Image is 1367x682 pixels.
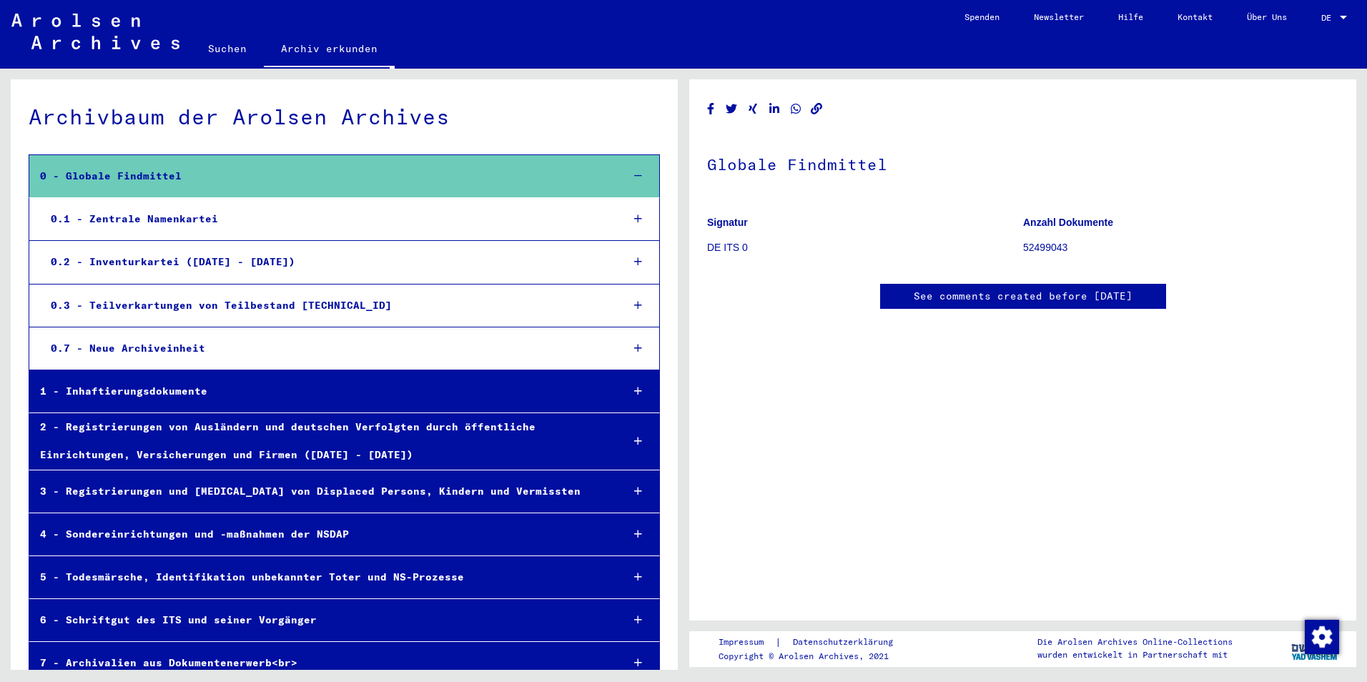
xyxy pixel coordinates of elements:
div: 0.2 - Inventurkartei ([DATE] - [DATE]) [40,248,611,276]
p: Die Arolsen Archives Online-Collections [1037,636,1233,648]
p: 52499043 [1023,240,1338,255]
a: Impressum [719,635,775,650]
button: Share on WhatsApp [789,100,804,118]
button: Share on Facebook [704,100,719,118]
div: 7 - Archivalien aus Dokumentenerwerb<br> [29,649,611,677]
div: 0.3 - Teilverkartungen von Teilbestand [TECHNICAL_ID] [40,292,611,320]
div: 2 - Registrierungen von Ausländern und deutschen Verfolgten durch öffentliche Einrichtungen, Vers... [29,413,611,469]
p: Copyright © Arolsen Archives, 2021 [719,650,910,663]
button: Share on Twitter [724,100,739,118]
div: | [719,635,910,650]
div: Zustimmung ändern [1304,619,1338,653]
div: 6 - Schriftgut des ITS und seiner Vorgänger [29,606,611,634]
img: Arolsen_neg.svg [11,14,179,49]
div: 0.7 - Neue Archiveinheit [40,335,611,362]
span: DE [1321,13,1337,23]
p: wurden entwickelt in Partnerschaft mit [1037,648,1233,661]
div: 4 - Sondereinrichtungen und -maßnahmen der NSDAP [29,520,611,548]
b: Signatur [707,217,748,228]
div: Archivbaum der Arolsen Archives [29,101,660,133]
a: See comments created before [DATE] [914,289,1132,304]
img: Zustimmung ändern [1305,620,1339,654]
button: Share on Xing [746,100,761,118]
h1: Globale Findmittel [707,132,1338,194]
div: 3 - Registrierungen und [MEDICAL_DATA] von Displaced Persons, Kindern und Vermissten [29,478,611,505]
img: yv_logo.png [1288,631,1342,666]
div: 0.1 - Zentrale Namenkartei [40,205,611,233]
a: Archiv erkunden [264,31,395,69]
div: 0 - Globale Findmittel [29,162,611,190]
a: Suchen [191,31,264,66]
div: 5 - Todesmärsche, Identifikation unbekannter Toter und NS-Prozesse [29,563,611,591]
div: 1 - Inhaftierungsdokumente [29,377,611,405]
b: Anzahl Dokumente [1023,217,1113,228]
button: Share on LinkedIn [767,100,782,118]
a: Datenschutzerklärung [781,635,910,650]
p: DE ITS 0 [707,240,1022,255]
button: Copy link [809,100,824,118]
